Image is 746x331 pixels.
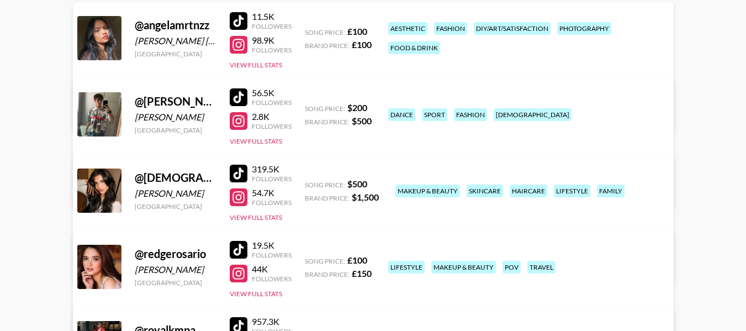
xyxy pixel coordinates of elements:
[554,185,590,197] div: lifestyle
[347,178,367,189] strong: $ 500
[252,22,292,30] div: Followers
[431,261,496,274] div: makeup & beauty
[252,240,292,251] div: 19.5K
[454,108,487,121] div: fashion
[230,61,282,69] button: View Full Stats
[395,185,460,197] div: makeup & beauty
[305,270,350,279] span: Brand Price:
[135,18,216,32] div: @ angelamrtnzz
[252,35,292,46] div: 98.9K
[135,50,216,58] div: [GEOGRAPHIC_DATA]
[230,290,282,298] button: View Full Stats
[135,126,216,134] div: [GEOGRAPHIC_DATA]
[252,187,292,198] div: 54.7K
[305,181,345,189] span: Song Price:
[352,39,372,50] strong: £ 100
[252,122,292,130] div: Followers
[347,102,367,113] strong: $ 200
[352,192,379,202] strong: $ 1,500
[305,41,350,50] span: Brand Price:
[494,108,572,121] div: [DEMOGRAPHIC_DATA]
[135,171,216,185] div: @ [DEMOGRAPHIC_DATA]
[135,35,216,46] div: [PERSON_NAME] [PERSON_NAME]
[252,198,292,207] div: Followers
[305,118,350,126] span: Brand Price:
[252,175,292,183] div: Followers
[305,104,345,113] span: Song Price:
[557,22,611,35] div: photography
[230,213,282,222] button: View Full Stats
[388,41,440,54] div: food & drink
[252,87,292,98] div: 56.5K
[135,202,216,211] div: [GEOGRAPHIC_DATA]
[135,264,216,275] div: [PERSON_NAME]
[252,164,292,175] div: 319.5K
[434,22,467,35] div: fashion
[252,46,292,54] div: Followers
[135,94,216,108] div: @ [PERSON_NAME].[PERSON_NAME].161
[252,316,292,327] div: 957.3K
[252,11,292,22] div: 11.5K
[230,137,282,145] button: View Full Stats
[347,255,367,265] strong: £ 100
[502,261,521,274] div: pov
[422,108,447,121] div: sport
[474,22,551,35] div: diy/art/satisfaction
[467,185,503,197] div: skincare
[305,257,345,265] span: Song Price:
[388,22,427,35] div: aesthetic
[252,275,292,283] div: Followers
[305,28,345,36] span: Song Price:
[305,194,350,202] span: Brand Price:
[135,279,216,287] div: [GEOGRAPHIC_DATA]
[252,98,292,107] div: Followers
[388,261,425,274] div: lifestyle
[352,268,372,279] strong: £ 150
[252,251,292,259] div: Followers
[510,185,547,197] div: haircare
[388,108,415,121] div: dance
[347,26,367,36] strong: £ 100
[135,112,216,123] div: [PERSON_NAME]
[527,261,555,274] div: travel
[252,111,292,122] div: 2.8K
[252,264,292,275] div: 44K
[352,115,372,126] strong: $ 500
[135,188,216,199] div: [PERSON_NAME]
[135,247,216,261] div: @ redgerosario
[597,185,625,197] div: family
